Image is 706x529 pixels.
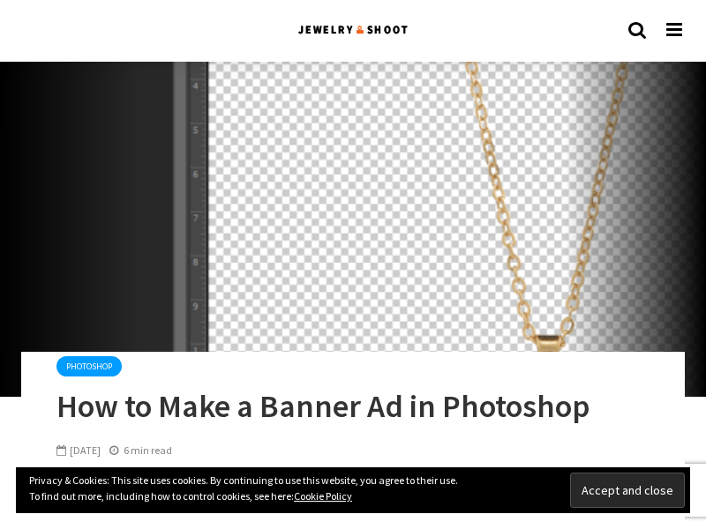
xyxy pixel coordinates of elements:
[56,388,650,425] h1: How to Make a Banner Ad in Photoshop
[297,24,409,36] img: Jewelry Photographer Bay Area - San Francisco | Nationwide via Mail
[294,489,352,503] a: Cookie Policy
[56,356,122,376] a: Photoshop
[570,473,685,508] input: Accept and close
[56,443,101,457] span: [DATE]
[109,443,172,458] div: 6 min read
[16,467,690,513] div: Privacy & Cookies: This site uses cookies. By continuing to use this website, you agree to their ...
